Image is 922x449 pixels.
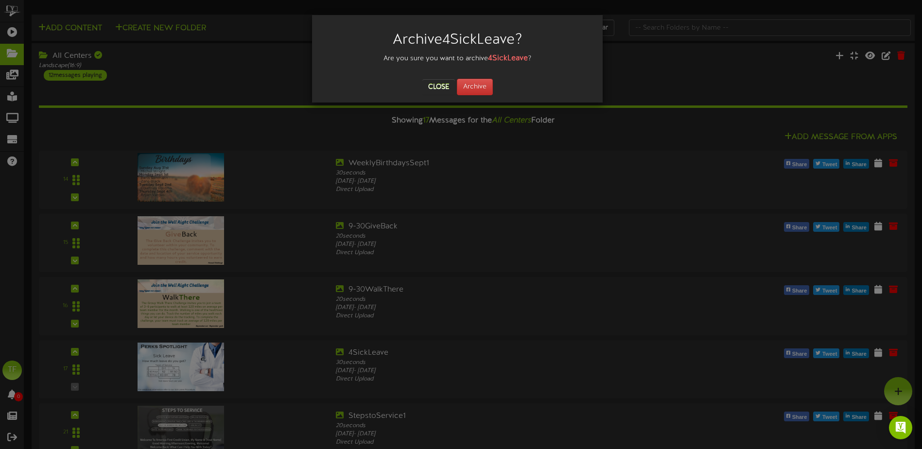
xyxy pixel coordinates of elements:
h2: Archive 4SickLeave ? [327,32,588,48]
div: Are you sure you want to archive ? [319,53,595,64]
button: Archive [457,79,493,95]
strong: 4SickLeave [488,54,528,63]
div: Open Intercom Messenger [889,416,912,439]
button: Close [422,79,455,95]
